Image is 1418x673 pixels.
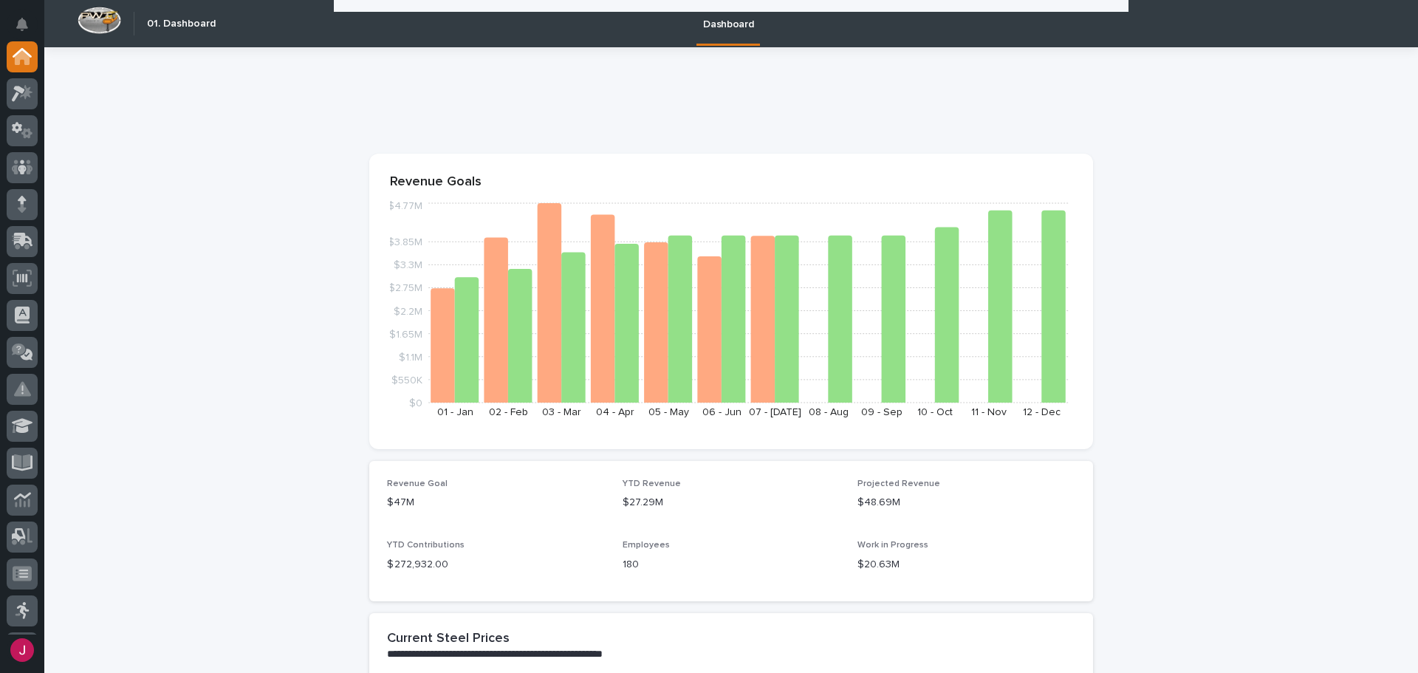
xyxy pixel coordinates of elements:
text: 08 - Aug [809,407,849,417]
div: Notifications [18,18,38,41]
span: Projected Revenue [857,479,940,488]
p: $ 272,932.00 [387,557,605,573]
tspan: $550K [391,375,422,385]
span: Employees [623,541,670,550]
tspan: $1.65M [389,329,422,339]
text: 07 - [DATE] [749,407,801,417]
text: 11 - Nov [971,407,1007,417]
p: $47M [387,495,605,510]
tspan: $3.3M [394,260,422,270]
text: 06 - Jun [702,407,741,417]
text: 09 - Sep [861,407,902,417]
tspan: $3.85M [388,237,422,247]
tspan: $0 [409,398,422,409]
tspan: $2.2M [394,306,422,316]
img: Workspace Logo [78,7,121,34]
span: Revenue Goal [387,479,448,488]
p: $20.63M [857,557,1075,573]
span: YTD Contributions [387,541,465,550]
text: 02 - Feb [489,407,528,417]
text: 03 - Mar [542,407,581,417]
p: $27.29M [623,495,840,510]
text: 05 - May [648,407,689,417]
tspan: $2.75M [388,283,422,293]
tspan: $1.1M [399,352,422,362]
p: 180 [623,557,840,573]
text: 10 - Oct [917,407,953,417]
tspan: $4.77M [388,201,422,211]
h2: Current Steel Prices [387,631,510,647]
p: $48.69M [857,495,1075,510]
span: Work in Progress [857,541,928,550]
span: YTD Revenue [623,479,681,488]
button: users-avatar [7,635,38,666]
text: 01 - Jan [437,407,473,417]
text: 04 - Apr [596,407,634,417]
button: Notifications [7,9,38,40]
h2: 01. Dashboard [147,18,216,30]
text: 12 - Dec [1023,407,1061,417]
p: Revenue Goals [390,174,1072,191]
